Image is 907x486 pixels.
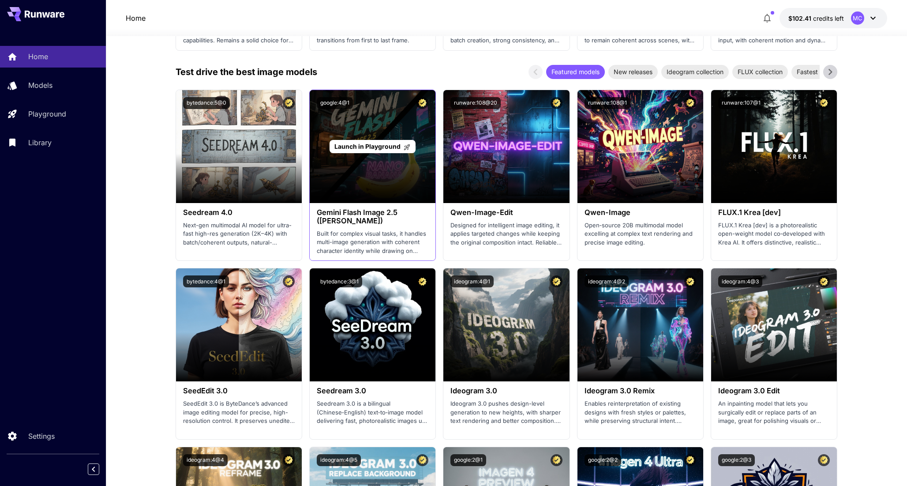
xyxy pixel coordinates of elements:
button: google:2@1 [450,454,486,466]
button: ideogram:4@3 [718,275,762,287]
button: Certified Model – Vetted for best performance and includes a commercial license. [416,454,428,466]
div: Ideogram collection [661,65,729,79]
button: Certified Model – Vetted for best performance and includes a commercial license. [551,97,562,109]
h3: Qwen-Image-Edit [450,208,562,217]
h3: Seedream 3.0 [317,387,428,395]
h3: FLUX.1 Krea [dev] [718,208,830,217]
p: SeedEdit 3.0 is ByteDance’s advanced image editing model for precise, high-resolution control. It... [183,399,295,426]
button: google:2@3 [718,454,755,466]
p: Enables reinterpretation of existing designs with fresh styles or palettes, while preserving stru... [585,399,696,426]
p: Open‑source 20B multimodal model excelling at complex text rendering and precise image editing. [585,221,696,247]
p: Ideogram 3.0 pushes design-level generation to new heights, with sharper text rendering and bette... [450,399,562,426]
p: Test drive the best image models [176,65,317,79]
div: $102.40775 [788,14,844,23]
button: google:4@1 [317,97,353,109]
button: ideogram:4@1 [450,275,494,287]
p: Home [28,51,48,62]
button: Certified Model – Vetted for best performance and includes a commercial license. [818,97,830,109]
span: Launch in Playground [334,143,401,150]
h3: Qwen-Image [585,208,696,217]
div: Featured models [546,65,605,79]
button: Certified Model – Vetted for best performance and includes a commercial license. [283,275,295,287]
button: Certified Model – Vetted for best performance and includes a commercial license. [818,454,830,466]
h3: Ideogram 3.0 Remix [585,387,696,395]
a: Home [126,13,146,23]
a: Launch in Playground [330,140,416,154]
button: Collapse sidebar [88,463,99,475]
p: Models [28,80,52,90]
span: credits left [813,15,844,22]
h3: SeedEdit 3.0 [183,387,295,395]
button: runware:108@20 [450,97,501,109]
button: bytedance:3@1 [317,275,362,287]
p: An inpainting model that lets you surgically edit or replace parts of an image, great for polishi... [718,399,830,426]
button: bytedance:4@1 [183,275,229,287]
button: ideogram:4@5 [317,454,361,466]
button: Certified Model – Vetted for best performance and includes a commercial license. [416,275,428,287]
button: Certified Model – Vetted for best performance and includes a commercial license. [684,275,696,287]
span: $102.41 [788,15,813,22]
span: Featured models [546,67,605,76]
img: alt [443,268,569,381]
span: FLUX collection [732,67,788,76]
p: Seedream 3.0 is a bilingual (Chinese‑English) text‑to‑image model delivering fast, photorealistic... [317,399,428,426]
div: Collapse sidebar [94,461,106,477]
button: google:2@2 [585,454,621,466]
button: runware:108@1 [585,97,630,109]
img: alt [310,268,435,381]
button: bytedance:5@0 [183,97,230,109]
button: $102.40775MC [780,8,887,28]
p: FLUX.1 Krea [dev] is a photorealistic open-weight model co‑developed with Krea AI. It offers dist... [718,221,830,247]
div: New releases [608,65,658,79]
div: MC [851,11,864,25]
button: runware:107@1 [718,97,764,109]
button: Certified Model – Vetted for best performance and includes a commercial license. [684,97,696,109]
nav: breadcrumb [126,13,146,23]
p: Next-gen multimodal AI model for ultra-fast high-res generation (2K–4K) with batch/coherent outpu... [183,221,295,247]
img: alt [443,90,569,203]
p: Built for complex visual tasks, it handles multi-image generation with coherent character identit... [317,230,428,256]
h3: Ideogram 3.0 [450,387,562,395]
p: Designed for intelligent image editing, it applies targeted changes while keeping the original co... [450,221,562,247]
button: Certified Model – Vetted for best performance and includes a commercial license. [283,454,295,466]
button: ideogram:4@4 [183,454,228,466]
img: alt [176,90,302,203]
div: FLUX collection [732,65,788,79]
button: Certified Model – Vetted for best performance and includes a commercial license. [684,454,696,466]
button: ideogram:4@2 [585,275,629,287]
div: Fastest models [791,65,846,79]
button: Certified Model – Vetted for best performance and includes a commercial license. [551,454,562,466]
h3: Gemini Flash Image 2.5 ([PERSON_NAME]) [317,208,428,225]
span: Ideogram collection [661,67,729,76]
p: Settings [28,431,55,441]
span: Fastest models [791,67,846,76]
h3: Ideogram 3.0 Edit [718,387,830,395]
img: alt [711,90,837,203]
p: Library [28,137,52,148]
p: Playground [28,109,66,119]
img: alt [176,268,302,381]
button: Certified Model – Vetted for best performance and includes a commercial license. [283,97,295,109]
img: alt [711,268,837,381]
h3: Seedream 4.0 [183,208,295,217]
button: Certified Model – Vetted for best performance and includes a commercial license. [416,97,428,109]
img: alt [577,268,703,381]
button: Certified Model – Vetted for best performance and includes a commercial license. [818,275,830,287]
span: New releases [608,67,658,76]
img: alt [577,90,703,203]
button: Certified Model – Vetted for best performance and includes a commercial license. [551,275,562,287]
